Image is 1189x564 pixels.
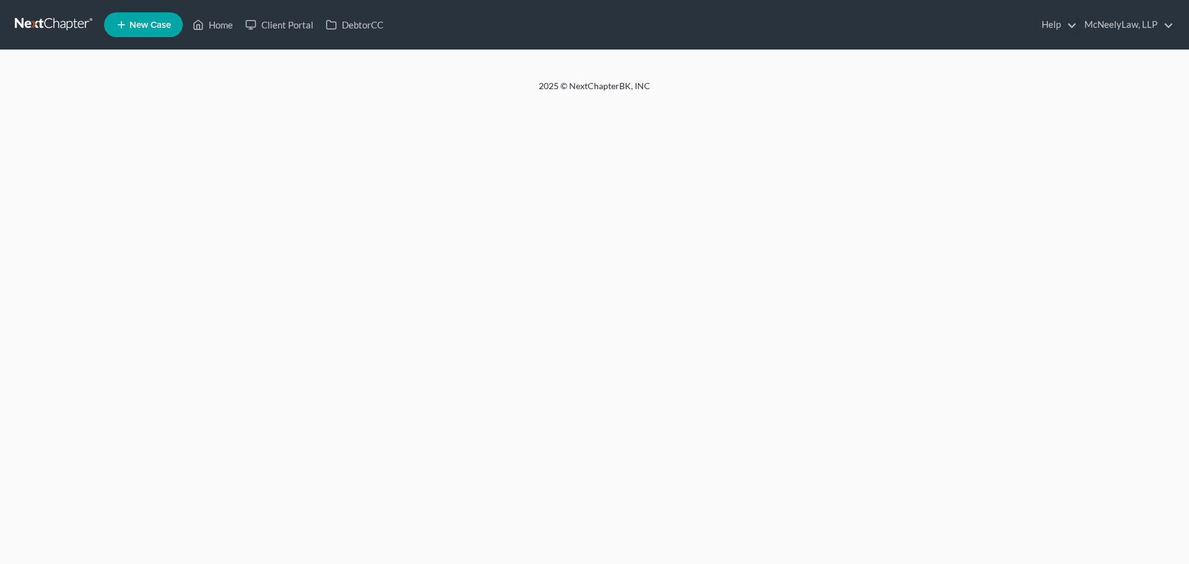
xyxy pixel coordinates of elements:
[1035,14,1077,36] a: Help
[186,14,239,36] a: Home
[320,14,390,36] a: DebtorCC
[1078,14,1174,36] a: McNeelyLaw, LLP
[242,80,947,102] div: 2025 © NextChapterBK, INC
[104,12,183,37] new-legal-case-button: New Case
[239,14,320,36] a: Client Portal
